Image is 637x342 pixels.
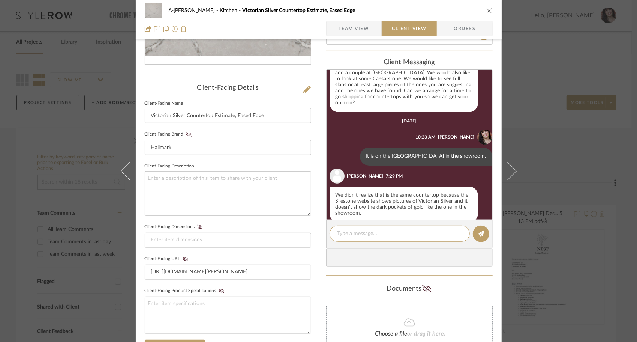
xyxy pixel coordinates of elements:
[195,224,205,230] button: Client-Facing Dimensions
[145,3,163,18] img: 55a036b6-2f1b-4c7a-a7c0-32d08aec04cb_48x40.jpg
[216,288,226,294] button: Client-Facing Product Specifications
[145,265,311,280] input: Enter item URL
[220,8,243,13] span: Kitchen
[360,148,492,166] div: It is on the [GEOGRAPHIC_DATA] in the showroom.
[145,233,311,248] input: Enter item dimensions
[145,140,311,155] input: Enter Client-Facing Brand
[243,8,355,13] span: Victorian Silver Countertop Estimate, Eased Edge
[408,331,446,337] span: or drag it here.
[375,331,408,337] span: Choose a file
[330,169,345,184] img: user_avatar.png
[326,283,493,295] div: Documents
[145,84,311,92] div: Client-Facing Details
[180,256,190,262] button: Client-Facing URL
[486,7,493,14] button: close
[326,59,493,67] div: client Messaging
[145,132,194,137] label: Client-Facing Brand
[184,132,194,137] button: Client-Facing Brand
[445,21,484,36] span: Orders
[438,134,475,140] div: [PERSON_NAME]
[145,108,311,123] input: Enter Client-Facing Item Name
[145,102,183,105] label: Client-Facing Name
[169,8,220,13] span: A-[PERSON_NAME]
[402,118,417,124] div: [DATE]
[145,224,205,230] label: Client-Facing Dimensions
[145,288,226,294] label: Client-Facing Product Specifications
[477,130,492,145] img: 491cad36-5787-4519-8878-b341424c5785.jpg
[145,164,195,168] label: Client-Facing Description
[181,26,187,32] img: Remove from project
[386,173,403,179] div: 7:29 PM
[347,173,384,179] div: [PERSON_NAME]
[330,187,478,223] div: We didn't realize that is the same countertop because the Silestone website shows pictures of Vic...
[339,21,369,36] span: Team View
[416,134,436,140] div: 10:23 AM
[392,21,427,36] span: Client View
[145,256,190,262] label: Client-Facing URL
